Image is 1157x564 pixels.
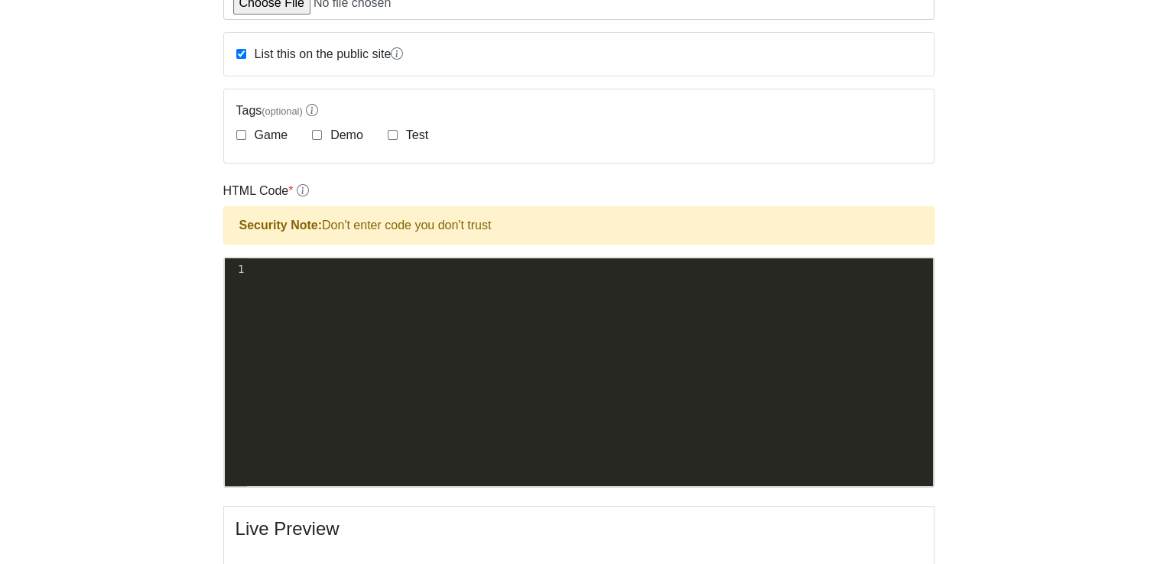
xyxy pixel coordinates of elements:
div: Don't enter code you don't trust [223,206,934,245]
label: List this on the public site [252,45,404,63]
label: Tags [236,102,921,120]
label: Game [252,126,288,144]
label: Test [403,126,428,144]
span: (optional) [262,105,302,117]
label: HTML Code [223,182,309,200]
div: 1 [225,261,247,277]
label: Demo [327,126,363,144]
h4: Live Preview [236,518,922,540]
strong: Security Note: [239,219,322,232]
